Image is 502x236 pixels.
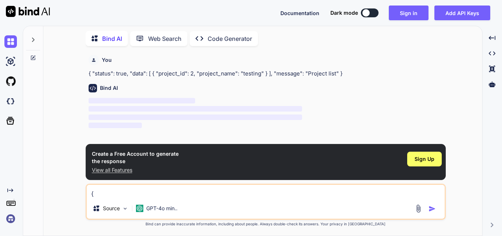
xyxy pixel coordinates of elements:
[6,6,50,17] img: Bind AI
[415,155,434,163] span: Sign Up
[4,75,17,88] img: githubLight
[102,34,122,43] p: Bind AI
[280,10,319,16] span: Documentation
[102,56,112,64] h6: You
[148,34,182,43] p: Web Search
[89,115,302,120] span: ‌
[92,166,179,174] p: View all Features
[89,70,444,78] p: { "status": true, "data": [ { "project_id": 2, "project_name": "testing" } ], "message": "Project...
[100,84,118,92] h6: Bind AI
[4,212,17,225] img: signin
[414,204,423,213] img: attachment
[389,6,429,20] button: Sign in
[86,221,446,227] p: Bind can provide inaccurate information, including about people. Always double-check its answers....
[4,35,17,48] img: chat
[122,205,128,212] img: Pick Models
[330,9,358,17] span: Dark mode
[146,205,178,212] p: GPT-4o min..
[434,6,490,20] button: Add API Keys
[4,55,17,68] img: ai-studio
[89,123,142,128] span: ‌
[4,95,17,108] img: darkCloudIdeIcon
[89,98,195,103] span: ‌
[89,106,302,112] span: ‌
[429,205,436,212] img: icon
[136,205,143,212] img: GPT-4o mini
[103,205,120,212] p: Source
[92,150,179,165] h1: Create a Free Account to generate the response
[208,34,252,43] p: Code Generator
[280,9,319,17] button: Documentation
